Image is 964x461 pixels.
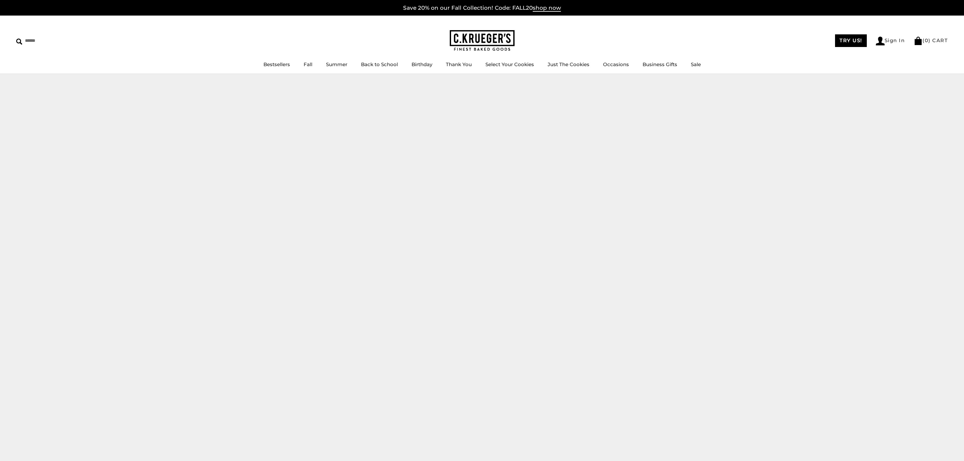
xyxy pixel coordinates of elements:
[361,61,398,67] a: Back to School
[403,5,561,12] a: Save 20% on our Fall Collection! Code: FALL20shop now
[835,34,867,47] a: TRY US!
[643,61,677,67] a: Business Gifts
[914,37,948,43] a: (0) CART
[263,61,290,67] a: Bestsellers
[412,61,432,67] a: Birthday
[876,37,905,45] a: Sign In
[603,61,629,67] a: Occasions
[304,61,312,67] a: Fall
[16,36,93,46] input: Search
[16,39,22,45] img: Search
[446,61,472,67] a: Thank You
[326,61,347,67] a: Summer
[450,30,515,51] img: C.KRUEGER'S
[914,37,923,45] img: Bag
[485,61,534,67] a: Select Your Cookies
[691,61,701,67] a: Sale
[533,5,561,12] span: shop now
[876,37,885,45] img: Account
[925,37,929,43] span: 0
[548,61,589,67] a: Just The Cookies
